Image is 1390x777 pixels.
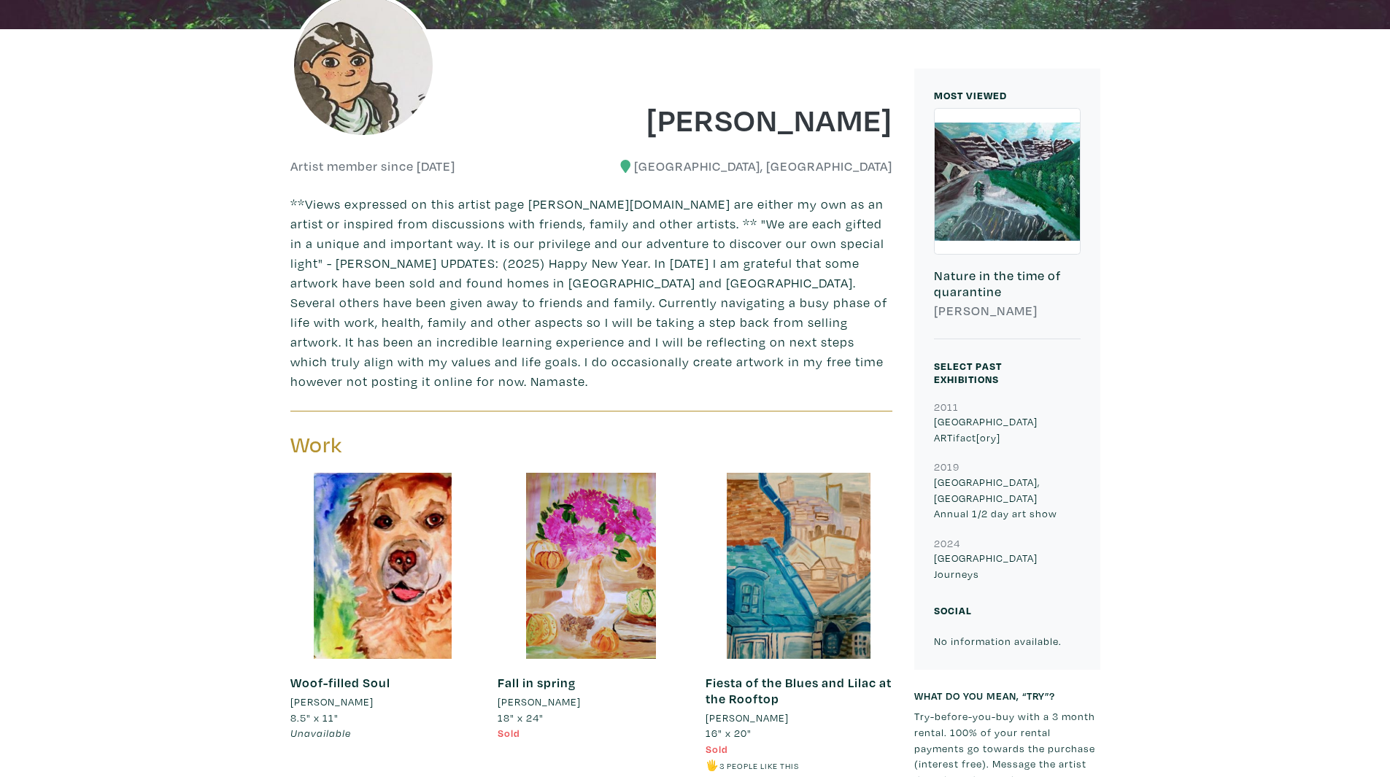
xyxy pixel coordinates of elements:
[934,88,1007,102] small: MOST VIEWED
[719,760,799,771] small: 3 people like this
[290,694,374,710] li: [PERSON_NAME]
[934,550,1081,581] p: [GEOGRAPHIC_DATA] Journeys
[934,414,1081,445] p: [GEOGRAPHIC_DATA] ARTifact[ory]
[602,158,892,174] h6: [GEOGRAPHIC_DATA], [GEOGRAPHIC_DATA]
[290,726,351,740] span: Unavailable
[498,711,544,724] span: 18" x 24"
[290,674,390,691] a: Woof-filled Soul
[706,710,892,726] a: [PERSON_NAME]
[934,603,972,617] small: Social
[706,726,752,740] span: 16" x 20"
[934,303,1081,319] h6: [PERSON_NAME]
[498,674,576,691] a: Fall in spring
[706,757,892,773] li: 🖐️
[706,742,728,756] span: Sold
[934,460,960,473] small: 2019
[706,710,789,726] li: [PERSON_NAME]
[706,674,892,707] a: Fiesta of the Blues and Lilac at the Rooftop
[498,726,520,740] span: Sold
[498,694,581,710] li: [PERSON_NAME]
[290,158,455,174] h6: Artist member since [DATE]
[602,99,892,139] h1: [PERSON_NAME]
[934,474,1081,522] p: [GEOGRAPHIC_DATA], [GEOGRAPHIC_DATA] Annual 1/2 day art show
[934,634,1062,648] small: No information available.
[290,431,581,459] h3: Work
[498,694,684,710] a: [PERSON_NAME]
[934,359,1002,386] small: Select Past Exhibitions
[934,400,959,414] small: 2011
[934,268,1081,299] h6: Nature in the time of quarantine
[290,711,339,724] span: 8.5" x 11"
[934,536,960,550] small: 2024
[290,694,476,710] a: [PERSON_NAME]
[914,689,1100,702] h6: What do you mean, “try”?
[290,194,892,391] p: **Views expressed on this artist page [PERSON_NAME][DOMAIN_NAME] are either my own as an artist o...
[934,108,1081,339] a: Nature in the time of quarantine [PERSON_NAME]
